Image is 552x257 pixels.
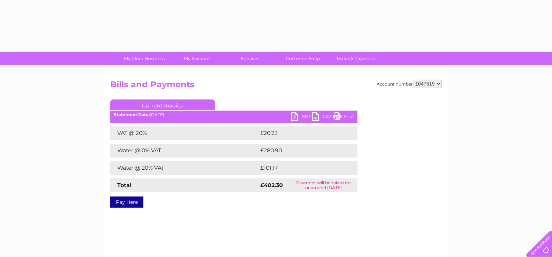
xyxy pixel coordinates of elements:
td: £101.17 [259,161,343,175]
a: My Clear Business [116,52,173,65]
a: Print [333,112,354,122]
a: My Account [168,52,226,65]
a: Current Invoice [110,99,215,110]
div: [DATE] [110,112,357,117]
td: Water @ 0% VAT [110,144,259,158]
a: Make A Payment [327,52,385,65]
a: Services [221,52,279,65]
a: Pay Here [110,196,143,208]
td: £20.23 [259,126,343,140]
td: VAT @ 20% [110,126,259,140]
a: Customer Help [274,52,332,65]
div: Account number [377,80,442,88]
td: Water @ 20% VAT [110,161,259,175]
b: Statement Date: [114,112,150,117]
a: CSV [312,112,333,122]
td: £280.90 [259,144,345,158]
a: PDF [291,112,312,122]
h2: Bills and Payments [110,80,442,93]
td: Payment will be taken on or around [DATE] [289,178,357,192]
strong: £402.30 [260,182,283,188]
strong: Total [117,182,132,188]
